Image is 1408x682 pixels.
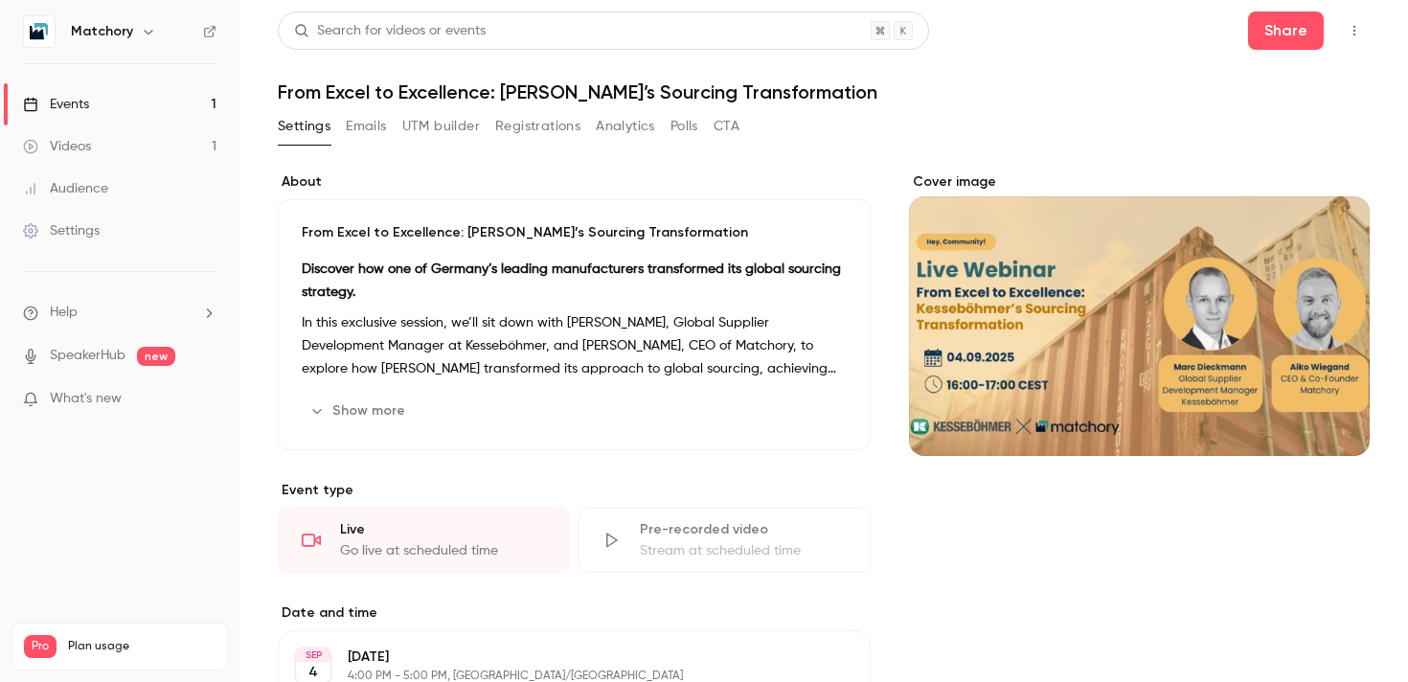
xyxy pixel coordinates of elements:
strong: Discover how one of Germany’s leading manufacturers transformed its global sourcing strategy. [302,262,841,299]
label: About [278,172,871,192]
button: Show more [302,396,417,426]
div: Go live at scheduled time [340,541,546,560]
h6: Matchory [71,22,133,41]
button: Share [1248,11,1324,50]
div: Stream at scheduled time [640,541,846,560]
button: UTM builder [402,111,480,142]
button: Analytics [596,111,655,142]
div: Audience [23,179,108,198]
div: Live [340,520,546,539]
section: Cover image [909,172,1370,456]
span: Pro [24,635,57,658]
div: Videos [23,137,91,156]
img: Matchory [24,16,55,47]
label: Date and time [278,603,871,623]
span: Help [50,303,78,323]
div: LiveGo live at scheduled time [278,508,570,573]
button: Emails [346,111,386,142]
li: help-dropdown-opener [23,303,216,323]
div: Events [23,95,89,114]
div: Settings [23,221,100,240]
div: SEP [296,648,330,662]
p: [DATE] [348,648,769,667]
label: Cover image [909,172,1370,192]
span: new [137,347,175,366]
button: Polls [670,111,698,142]
p: 4 [308,663,318,682]
span: Plan usage [68,639,216,654]
div: Pre-recorded video [640,520,846,539]
button: CTA [714,111,739,142]
button: Registrations [495,111,580,142]
div: Pre-recorded videoStream at scheduled time [578,508,870,573]
button: Settings [278,111,330,142]
p: In this exclusive session, we’ll sit down with [PERSON_NAME], Global Supplier Development Manager... [302,311,847,380]
a: SpeakerHub [50,346,125,366]
div: Search for videos or events [294,21,486,41]
p: From Excel to Excellence: [PERSON_NAME]’s Sourcing Transformation [302,223,847,242]
span: What's new [50,389,122,409]
p: Event type [278,481,871,500]
h1: From Excel to Excellence: [PERSON_NAME]’s Sourcing Transformation [278,80,1370,103]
